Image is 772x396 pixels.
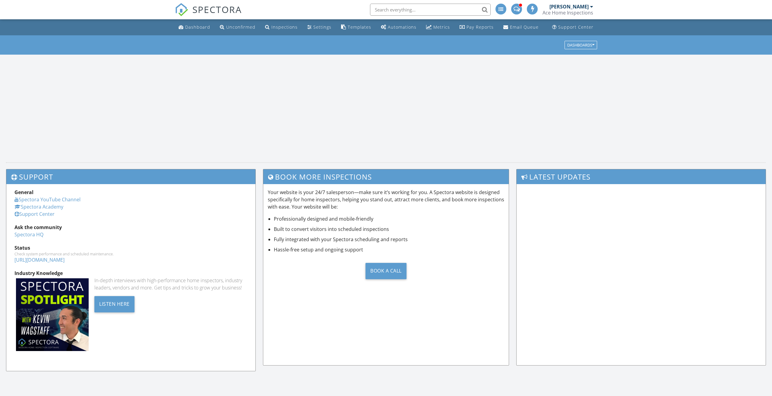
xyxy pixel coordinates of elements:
div: Dashboard [185,24,210,30]
input: Search everything... [370,4,491,16]
div: Listen Here [94,296,134,312]
a: Metrics [424,22,452,33]
a: Inspections [263,22,300,33]
div: Automations [388,24,416,30]
a: Spectora HQ [14,231,43,238]
a: Email Queue [501,22,541,33]
div: Email Queue [510,24,539,30]
span: SPECTORA [192,3,242,16]
a: [URL][DOMAIN_NAME] [14,257,65,263]
a: Support Center [550,22,596,33]
li: Professionally designed and mobile-friendly [274,215,504,222]
div: Book a Call [365,263,407,279]
img: Spectoraspolightmain [16,278,89,351]
div: Dashboards [567,43,594,47]
div: Ask the community [14,224,247,231]
div: Support Center [558,24,593,30]
div: Check system performance and scheduled maintenance. [14,251,247,256]
a: Dashboard [176,22,213,33]
a: Settings [305,22,334,33]
a: Listen Here [94,300,134,307]
div: Settings [313,24,331,30]
a: Spectora YouTube Channel [14,196,81,203]
a: Templates [339,22,374,33]
div: Templates [348,24,371,30]
button: Dashboards [565,41,597,49]
div: Unconfirmed [226,24,255,30]
div: Metrics [433,24,450,30]
a: Automations (Advanced) [378,22,419,33]
p: Your website is your 24/7 salesperson—make sure it’s working for you. A Spectora website is desig... [268,189,504,210]
h3: Support [6,169,255,184]
strong: General [14,189,33,196]
div: Status [14,244,247,251]
a: Unconfirmed [217,22,258,33]
div: In-depth interviews with high-performance home inspectors, industry leaders, vendors and more. Ge... [94,277,247,291]
a: Book a Call [268,258,504,284]
img: The Best Home Inspection Software - Spectora [175,3,188,16]
li: Fully integrated with your Spectora scheduling and reports [274,236,504,243]
li: Hassle-free setup and ongoing support [274,246,504,253]
div: Pay Reports [467,24,494,30]
a: Pay Reports [457,22,496,33]
h3: Latest Updates [517,169,766,184]
li: Built to convert visitors into scheduled inspections [274,225,504,233]
a: Spectora Academy [14,203,63,210]
div: Industry Knowledge [14,270,247,277]
div: Ace Home Inspections [543,10,593,16]
h3: Book More Inspections [263,169,509,184]
div: Inspections [271,24,298,30]
div: [PERSON_NAME] [549,4,589,10]
a: SPECTORA [175,8,242,21]
a: Support Center [14,211,55,217]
